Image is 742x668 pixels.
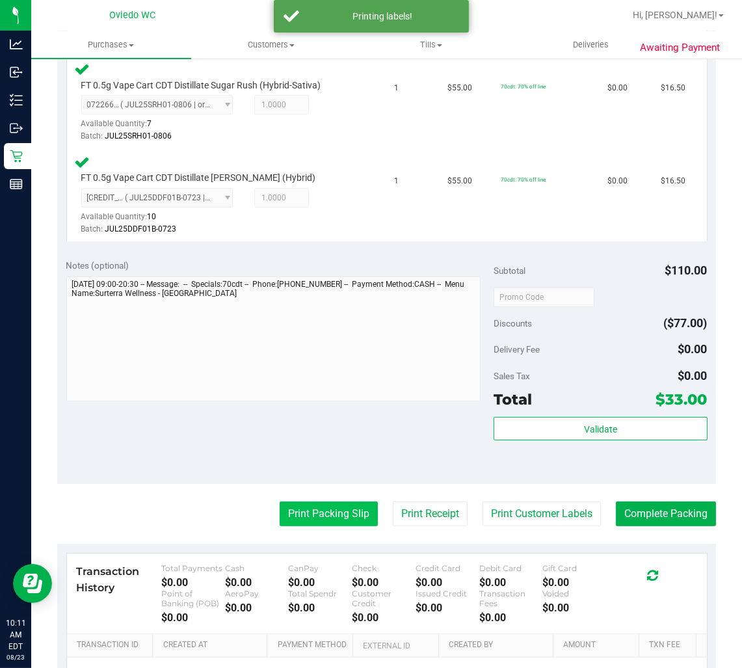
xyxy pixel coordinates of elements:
span: Delivery Fee [494,344,540,354]
span: FT 0.5g Vape Cart CDT Distillate [PERSON_NAME] (Hybrid) [81,172,316,184]
button: Validate [494,417,708,440]
div: $0.00 [416,576,479,589]
span: Oviedo WC [110,10,156,21]
a: Tills [351,31,511,59]
div: Total Spendr [288,589,352,598]
button: Print Packing Slip [280,501,378,526]
div: Voided [543,589,607,598]
div: $0.00 [352,576,416,589]
a: Customers [191,31,351,59]
span: $110.00 [665,263,708,277]
inline-svg: Reports [10,178,23,191]
div: Total Payments [161,563,225,573]
div: Check [352,563,416,573]
span: Customers [192,39,351,51]
inline-svg: Inventory [10,94,23,107]
div: $0.00 [416,602,479,614]
div: Credit Card [416,563,479,573]
span: Validate [584,424,617,434]
inline-svg: Inbound [10,66,23,79]
inline-svg: Analytics [10,38,23,51]
span: $55.00 [448,82,473,94]
input: Promo Code [494,287,594,307]
div: CanPay [288,563,352,573]
span: Discounts [494,312,532,335]
div: Transaction Fees [479,589,543,608]
button: Print Customer Labels [483,501,601,526]
div: $0.00 [479,576,543,589]
div: $0.00 [225,576,289,589]
a: Deliveries [511,31,671,59]
span: 1 [395,175,399,187]
span: Sales Tax [494,371,530,381]
div: $0.00 [288,602,352,614]
span: $0.00 [678,342,708,356]
a: Purchases [31,31,191,59]
div: $0.00 [161,576,225,589]
span: JUL25DDF01B-0723 [105,224,177,234]
div: $0.00 [543,602,607,614]
span: Batch: [81,224,103,234]
div: $0.00 [352,611,416,624]
span: $55.00 [448,175,473,187]
div: $0.00 [288,576,352,589]
a: Created At [163,640,262,650]
span: $0.00 [678,369,708,382]
div: $0.00 [225,602,289,614]
a: Txn Fee [649,640,691,650]
th: External ID [352,634,438,658]
span: $16.50 [661,82,686,94]
div: $0.00 [543,576,607,589]
iframe: Resource center [13,564,52,603]
inline-svg: Retail [10,150,23,163]
div: $0.00 [161,611,225,624]
span: Notes (optional) [66,260,129,271]
p: 08/23 [6,652,25,662]
div: Debit Card [479,563,543,573]
a: Payment Method [278,640,348,650]
div: Printing labels! [306,10,459,23]
span: Awaiting Payment [640,40,720,55]
span: Tills [352,39,510,51]
span: 10 [148,212,157,221]
span: Hi, [PERSON_NAME]! [633,10,717,20]
div: Available Quantity: [81,207,241,233]
span: 7 [148,119,152,128]
div: AeroPay [225,589,289,598]
span: Total [494,390,532,408]
span: $0.00 [608,175,628,187]
div: Point of Banking (POB) [161,589,225,608]
button: Print Receipt [393,501,468,526]
span: $16.50 [661,175,686,187]
div: Gift Card [543,563,607,573]
a: Transaction ID [77,640,148,650]
div: Cash [225,563,289,573]
span: $33.00 [656,390,708,408]
span: 70cdt: 70% off line [501,176,546,183]
div: Issued Credit [416,589,479,598]
div: Customer Credit [352,589,416,608]
span: 1 [395,82,399,94]
p: 10:11 AM EDT [6,617,25,652]
span: 70cdt: 70% off line [501,83,546,90]
span: FT 0.5g Vape Cart CDT Distillate Sugar Rush (Hybrid-Sativa) [81,79,321,92]
span: ($77.00) [664,316,708,330]
span: Batch: [81,131,103,140]
span: JUL25SRH01-0806 [105,131,172,140]
span: Subtotal [494,265,525,276]
span: Purchases [31,39,191,51]
div: $0.00 [479,611,543,624]
span: Deliveries [555,39,626,51]
a: Created By [449,640,548,650]
span: $0.00 [608,82,628,94]
inline-svg: Outbound [10,122,23,135]
a: Amount [563,640,633,650]
button: Complete Packing [616,501,716,526]
div: Available Quantity: [81,114,241,140]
